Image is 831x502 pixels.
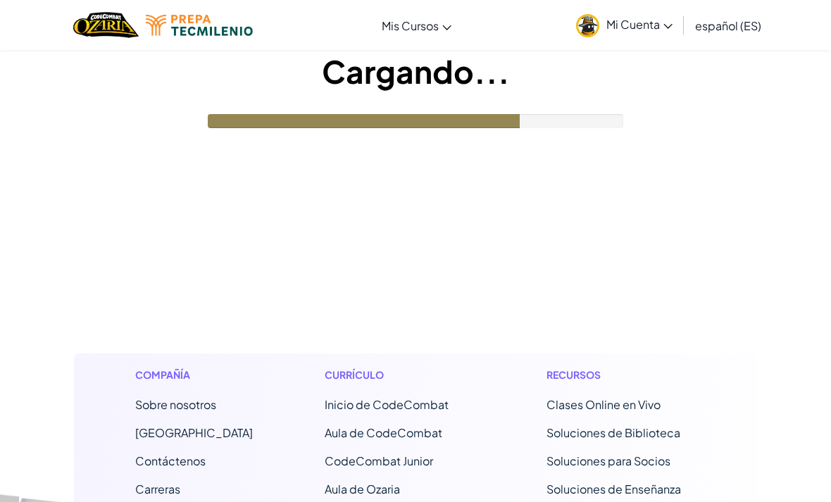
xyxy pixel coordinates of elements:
[546,425,680,440] a: Soluciones de Biblioteca
[382,18,439,33] span: Mis Cursos
[546,397,661,412] a: Clases Online en Vivo
[135,453,206,468] span: Contáctenos
[325,368,475,382] h1: Currículo
[135,482,180,496] a: Carreras
[688,6,768,44] a: español (ES)
[325,482,400,496] a: Aula de Ozaria
[546,482,681,496] a: Soluciones de Enseñanza
[375,6,458,44] a: Mis Cursos
[135,425,253,440] a: [GEOGRAPHIC_DATA]
[569,3,680,47] a: Mi Cuenta
[325,425,442,440] a: Aula de CodeCombat
[73,11,139,39] img: Home
[146,15,253,36] img: Tecmilenio logo
[606,17,673,32] span: Mi Cuenta
[135,397,216,412] a: Sobre nosotros
[73,11,139,39] a: Ozaria by CodeCombat logo
[135,368,253,382] h1: Compañía
[325,453,433,468] a: CodeCombat Junior
[546,453,670,468] a: Soluciones para Socios
[576,14,599,37] img: avatar
[546,368,696,382] h1: Recursos
[325,397,449,412] span: Inicio de CodeCombat
[695,18,761,33] span: español (ES)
